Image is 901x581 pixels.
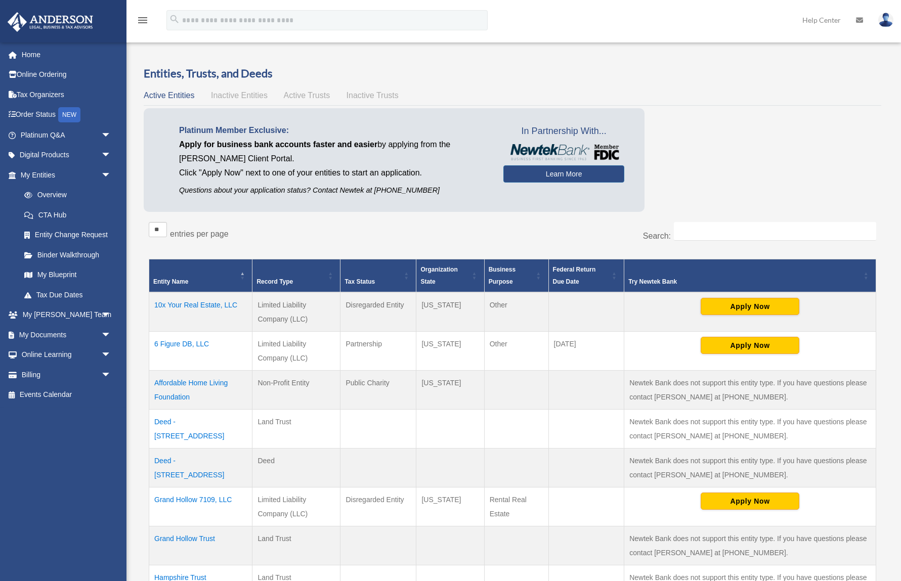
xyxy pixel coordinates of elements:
td: Grand Hollow Trust [149,526,252,565]
span: arrow_drop_down [101,345,121,366]
td: Newtek Bank does not support this entity type. If you have questions please contact [PERSON_NAME]... [624,371,876,410]
td: Other [484,332,548,371]
p: Platinum Member Exclusive: [179,123,488,138]
span: Active Entities [144,91,194,100]
th: Tax Status: Activate to sort [340,259,416,293]
div: NEW [58,107,80,122]
a: Online Learningarrow_drop_down [7,345,126,365]
td: Affordable Home Living Foundation [149,371,252,410]
td: [US_STATE] [416,332,484,371]
span: Tax Status [345,278,375,285]
th: Record Type: Activate to sort [252,259,340,293]
th: Federal Return Due Date: Activate to sort [548,259,624,293]
button: Apply Now [701,493,799,510]
td: Limited Liability Company (LLC) [252,487,340,526]
a: Entity Change Request [14,225,121,245]
span: arrow_drop_down [101,325,121,345]
td: Other [484,292,548,332]
span: Federal Return Due Date [553,266,596,285]
h3: Entities, Trusts, and Deeds [144,66,881,81]
a: Order StatusNEW [7,105,126,125]
td: 6 Figure DB, LLC [149,332,252,371]
a: Binder Walkthrough [14,245,121,265]
td: [US_STATE] [416,487,484,526]
span: Business Purpose [489,266,516,285]
span: arrow_drop_down [101,165,121,186]
span: arrow_drop_down [101,365,121,385]
a: Billingarrow_drop_down [7,365,126,385]
span: Apply for business bank accounts faster and easier [179,140,377,149]
label: entries per page [170,230,229,238]
a: My [PERSON_NAME] Teamarrow_drop_down [7,305,126,325]
a: Online Ordering [7,65,126,85]
td: Land Trust [252,526,340,565]
td: Grand Hollow 7109, LLC [149,487,252,526]
span: Inactive Trusts [347,91,399,100]
span: In Partnership With... [503,123,624,140]
a: My Entitiesarrow_drop_down [7,165,121,185]
td: Deed [252,449,340,487]
td: Newtek Bank does not support this entity type. If you have questions please contact [PERSON_NAME]... [624,410,876,449]
td: [US_STATE] [416,292,484,332]
p: Click "Apply Now" next to one of your entities to start an application. [179,166,488,180]
th: Business Purpose: Activate to sort [484,259,548,293]
span: arrow_drop_down [101,145,121,166]
a: My Blueprint [14,265,121,285]
th: Organization State: Activate to sort [416,259,484,293]
img: Anderson Advisors Platinum Portal [5,12,96,32]
td: Deed - [STREET_ADDRESS] [149,449,252,487]
td: Land Trust [252,410,340,449]
p: Questions about your application status? Contact Newtek at [PHONE_NUMBER] [179,184,488,197]
div: Try Newtek Bank [628,276,861,288]
a: Overview [14,185,116,205]
a: Tax Due Dates [14,285,121,305]
td: Disregarded Entity [340,487,416,526]
a: Digital Productsarrow_drop_down [7,145,126,165]
td: Non-Profit Entity [252,371,340,410]
span: arrow_drop_down [101,125,121,146]
td: [US_STATE] [416,371,484,410]
td: Partnership [340,332,416,371]
label: Search: [643,232,671,240]
a: Learn More [503,165,624,183]
button: Apply Now [701,337,799,354]
td: Limited Liability Company (LLC) [252,332,340,371]
img: User Pic [878,13,893,27]
a: menu [137,18,149,26]
a: Platinum Q&Aarrow_drop_down [7,125,126,145]
td: Limited Liability Company (LLC) [252,292,340,332]
td: Newtek Bank does not support this entity type. If you have questions please contact [PERSON_NAME]... [624,449,876,487]
td: [DATE] [548,332,624,371]
td: 10x Your Real Estate, LLC [149,292,252,332]
i: menu [137,14,149,26]
span: Entity Name [153,278,188,285]
td: Rental Real Estate [484,487,548,526]
a: My Documentsarrow_drop_down [7,325,126,345]
i: search [169,14,180,25]
span: Active Trusts [284,91,330,100]
img: NewtekBankLogoSM.png [508,144,619,160]
a: Tax Organizers [7,84,126,105]
td: Newtek Bank does not support this entity type. If you have questions please contact [PERSON_NAME]... [624,526,876,565]
a: CTA Hub [14,205,121,225]
a: Events Calendar [7,385,126,405]
a: Home [7,44,126,65]
span: Record Type [256,278,293,285]
td: Disregarded Entity [340,292,416,332]
p: by applying from the [PERSON_NAME] Client Portal. [179,138,488,166]
th: Entity Name: Activate to invert sorting [149,259,252,293]
th: Try Newtek Bank : Activate to sort [624,259,876,293]
span: Organization State [420,266,457,285]
span: arrow_drop_down [101,305,121,326]
td: Public Charity [340,371,416,410]
span: Inactive Entities [211,91,268,100]
button: Apply Now [701,298,799,315]
td: Deed - [STREET_ADDRESS] [149,410,252,449]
